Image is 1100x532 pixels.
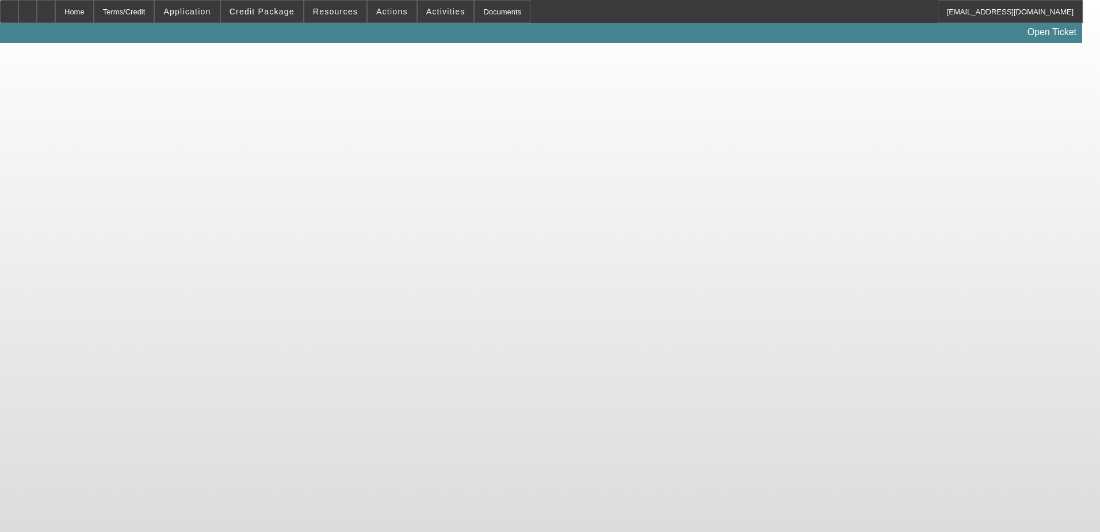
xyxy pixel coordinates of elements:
span: Credit Package [230,7,295,16]
button: Credit Package [221,1,303,22]
button: Application [155,1,219,22]
button: Resources [304,1,366,22]
span: Application [163,7,211,16]
button: Activities [418,1,474,22]
a: Open Ticket [1023,22,1081,42]
span: Activities [426,7,465,16]
span: Resources [313,7,358,16]
span: Actions [376,7,408,16]
button: Actions [368,1,417,22]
